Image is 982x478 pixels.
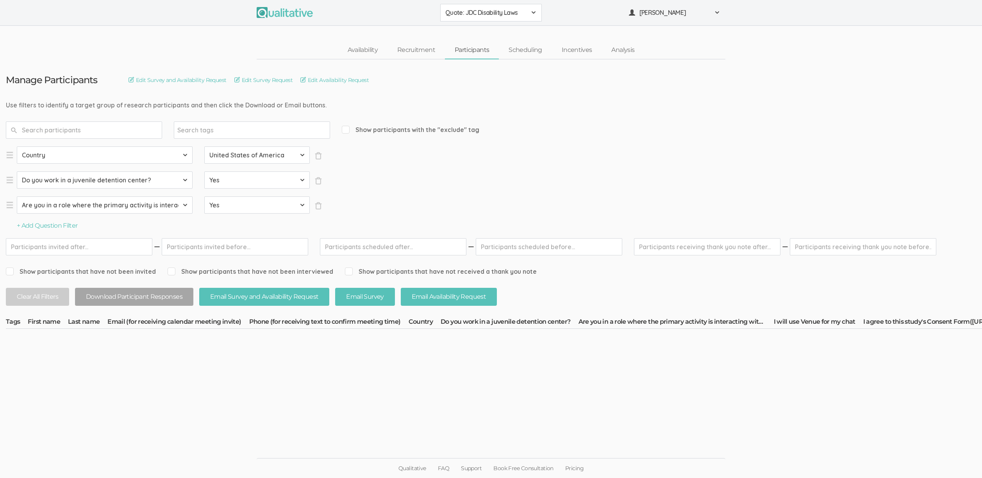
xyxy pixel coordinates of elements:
img: dash.svg [781,238,789,255]
button: Quote: JDC Disability Laws [440,4,542,21]
input: Participants scheduled before... [476,238,622,255]
img: dash.svg [467,238,475,255]
span: Show participants that have not been interviewed [168,267,333,276]
a: Analysis [602,42,644,59]
button: Clear All Filters [6,288,69,306]
th: Last name [68,317,107,328]
button: Email Survey and Availability Request [199,288,329,306]
a: Scheduling [499,42,552,59]
span: Show participants that have not received a thank you note [345,267,537,276]
th: I will use Venue for my chat [774,317,863,328]
button: Download Participant Responses [75,288,193,306]
input: Participants receiving thank you note after... [634,238,780,255]
th: Tags [6,317,28,328]
a: Edit Survey and Availability Request [129,76,227,84]
iframe: Chat Widget [943,441,982,478]
button: + Add Question Filter [17,221,78,230]
span: × [314,202,322,210]
a: Recruitment [387,42,445,59]
button: Email Availability Request [401,288,497,306]
span: Show participants with the "exclude" tag [342,125,479,134]
a: Book Free Consultation [487,458,559,478]
a: Edit Availability Request [300,76,369,84]
img: dash.svg [153,238,161,255]
span: Quote: JDC Disability Laws [445,8,527,17]
a: Qualitative [393,458,432,478]
h3: Manage Participants [6,75,97,85]
th: Country [409,317,441,328]
a: Availability [338,42,387,59]
th: First name [28,317,68,328]
input: Search participants [6,121,162,139]
a: Edit Survey Request [234,76,293,84]
span: Show participants that have not been invited [6,267,156,276]
span: [PERSON_NAME] [639,8,710,17]
input: Participants scheduled after... [320,238,466,255]
button: Email Survey [335,288,395,306]
span: × [314,177,322,185]
a: Participants [445,42,499,59]
input: Participants invited before... [162,238,308,255]
th: Are you in a role where the primary activity is interacting with detained/incarcerated juveniles? [578,317,774,328]
input: Search tags [177,125,226,135]
th: Do you work in a juvenile detention center? [441,317,578,328]
a: FAQ [432,458,455,478]
a: Incentives [552,42,602,59]
input: Participants receiving thank you note before... [790,238,936,255]
th: Email (for receiving calendar meeting invite) [107,317,249,328]
a: Support [455,458,487,478]
a: Pricing [559,458,589,478]
img: Qualitative [257,7,313,18]
th: Phone (for receiving text to confirm meeting time) [249,317,409,328]
span: × [314,152,322,160]
input: Participants invited after... [6,238,152,255]
button: [PERSON_NAME] [624,4,725,21]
